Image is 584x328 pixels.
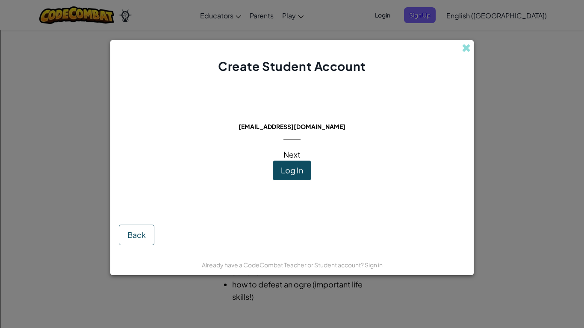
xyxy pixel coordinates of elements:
div: Move To ... [3,57,581,65]
a: Sign in [365,261,383,269]
div: Sort A > Z [3,3,581,11]
div: Delete [3,26,581,34]
div: Options [3,34,581,42]
span: This email is already in use: [232,111,353,120]
span: [EMAIL_ADDRESS][DOMAIN_NAME] [239,123,345,130]
button: Back [119,225,154,245]
div: Sign out [3,42,581,50]
span: Create Student Account [218,59,366,73]
span: Log In [281,165,303,175]
span: Next [283,149,301,159]
div: Move To ... [3,19,581,26]
span: Back [127,230,146,240]
div: Rename [3,50,581,57]
span: Already have a CodeCombat Teacher or Student account? [202,261,365,269]
div: Sort New > Old [3,11,581,19]
button: Log In [273,161,311,180]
